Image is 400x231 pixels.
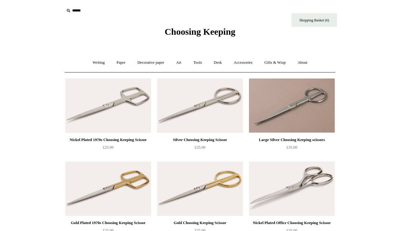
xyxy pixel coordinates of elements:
a: Gifts & Wrap [259,55,291,71]
img: Gold Choosing Keeping Scissor [157,162,243,216]
a: Nickel Plated Office Choosing Keeping Scissor Nickel Plated Office Choosing Keeping Scissor [249,162,335,216]
a: Accessories [228,55,258,71]
a: About [292,55,313,71]
a: Choosing Keeping [165,31,235,36]
a: Silver Choosing Keeping Scissor Silver Choosing Keeping Scissor [157,79,243,133]
div: Gold Plated 1970s Choosing Keeping Scissor [67,219,150,226]
span: £25.00 [195,145,205,149]
a: Writing [87,55,110,71]
a: Art [171,55,187,71]
img: Gold Plated 1970s Choosing Keeping Scissor [65,162,151,216]
a: Large Silver Choosing Keeping scissors £35.00 [249,136,335,161]
a: Silver Choosing Keeping Scissor £25.00 [157,136,243,161]
a: Nickel Plated 1970s Choosing Keeping Scissor Nickel Plated 1970s Choosing Keeping Scissor [65,79,151,133]
img: Large Silver Choosing Keeping scissors [249,79,335,133]
a: Tools [188,55,208,71]
a: Gold Choosing Keeping Scissor Gold Choosing Keeping Scissor [157,162,243,216]
a: Gold Plated 1970s Choosing Keeping Scissor Gold Plated 1970s Choosing Keeping Scissor [65,162,151,216]
img: Nickel Plated 1970s Choosing Keeping Scissor [65,79,151,133]
div: Nickel Plated Office Choosing Keeping Scissor [250,219,333,226]
img: Nickel Plated Office Choosing Keeping Scissor [249,162,335,216]
a: Decorative paper [132,55,170,71]
div: Nickel Plated 1970s Choosing Keeping Scissor [67,136,150,143]
div: Gold Choosing Keeping Scissor [159,219,241,226]
img: Silver Choosing Keeping Scissor [157,79,243,133]
a: Paper [111,55,131,71]
div: Large Silver Choosing Keeping scissors [250,136,333,143]
a: Desk [208,55,227,71]
span: £35.00 [286,145,297,149]
span: Choosing Keeping [165,27,235,37]
div: Silver Choosing Keeping Scissor [159,136,241,143]
a: Nickel Plated 1970s Choosing Keeping Scissor £25.00 [65,136,151,161]
a: Large Silver Choosing Keeping scissors Large Silver Choosing Keeping scissors [249,79,335,133]
span: £25.00 [103,145,114,149]
a: Shopping Basket (6) [292,13,337,27]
